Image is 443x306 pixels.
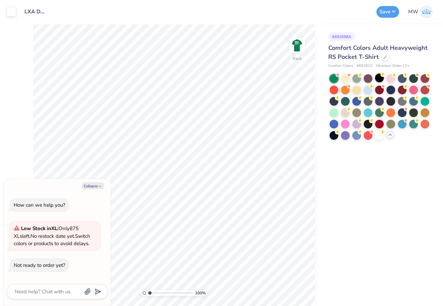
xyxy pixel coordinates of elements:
[328,63,353,69] span: Comfort Colors
[30,233,75,239] span: No restock date yet.
[14,225,90,247] span: Only 875 XLs left. Switch colors or products to avoid delays.
[21,225,59,232] strong: Low Stock in XL :
[293,56,301,62] div: Back
[376,63,410,69] span: Minimum Order: 12 +
[19,5,52,18] input: Untitled Design
[356,63,373,69] span: # 6030CC
[14,202,65,208] div: How can we help you?
[14,262,65,269] div: Not ready to order yet?
[82,182,104,189] button: Collapse
[408,8,418,16] span: MW
[420,5,433,18] img: Mason Wahlberg
[195,290,206,296] span: 100 %
[408,5,433,18] a: MW
[376,6,399,18] button: Save
[290,39,304,52] img: Back
[328,32,355,41] div: # 492698A
[328,44,428,61] span: Comfort Colors Adult Heavyweight RS Pocket T-Shirt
